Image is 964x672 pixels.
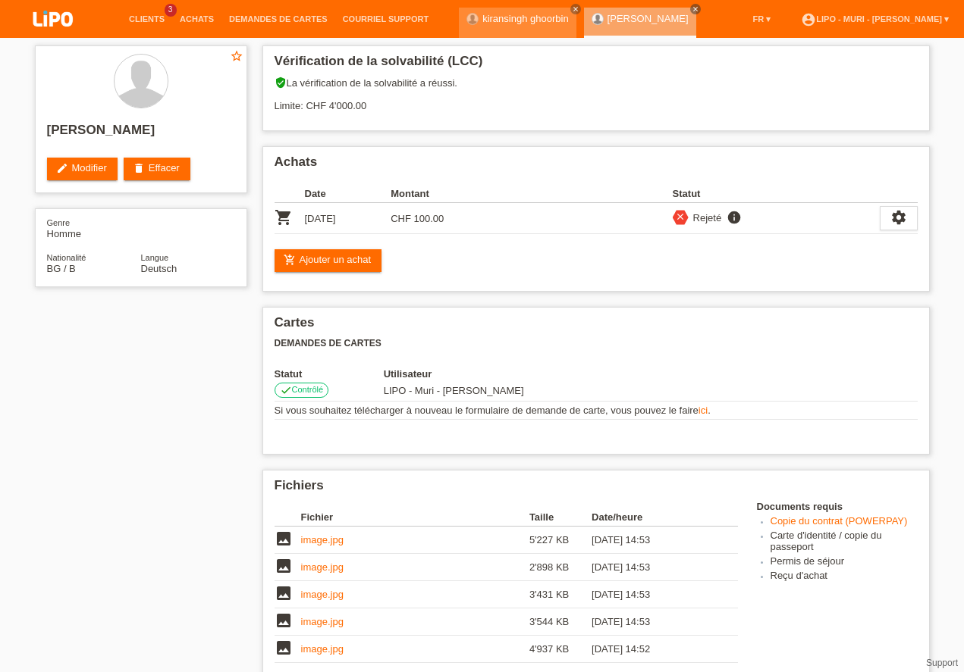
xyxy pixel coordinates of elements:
[121,14,172,23] a: Clients
[47,218,71,227] span: Genre
[47,217,141,239] div: Homme
[301,561,344,573] a: image.jpg
[592,527,716,554] td: [DATE] 14:53
[275,402,918,420] td: Si vous souhaitez télécharger à nouveau le formulaire de demande de carte, vous pouvez le faire .
[592,636,716,663] td: [DATE] 14:52
[529,608,592,636] td: 3'544 KB
[275,584,293,602] i: image
[482,13,568,24] a: kiransingh ghoorbin
[890,209,907,226] i: settings
[47,158,118,180] a: editModifier
[301,508,529,527] th: Fichier
[221,14,335,23] a: Demandes de cartes
[275,155,918,177] h2: Achats
[124,158,190,180] a: deleteEffacer
[275,530,293,548] i: image
[529,581,592,608] td: 3'431 KB
[275,368,384,380] th: Statut
[305,185,391,203] th: Date
[15,31,91,42] a: LIPO pay
[746,14,779,23] a: FR ▾
[699,405,708,416] a: ici
[592,581,716,608] td: [DATE] 14:53
[275,338,918,349] h3: Demandes de cartes
[335,14,436,23] a: Courriel Support
[275,315,918,338] h2: Cartes
[47,253,86,262] span: Nationalité
[133,162,145,174] i: delete
[292,385,324,394] span: Contrôlé
[230,49,243,63] i: star_border
[275,639,293,657] i: image
[141,253,169,262] span: Langue
[725,210,743,225] i: info
[771,515,908,527] a: Copie du contrat (POWERPAY)
[529,636,592,663] td: 4'937 KB
[301,616,344,627] a: image.jpg
[275,249,382,272] a: add_shopping_cartAjouter un achat
[275,611,293,630] i: image
[926,658,958,668] a: Support
[689,210,722,226] div: Rejeté
[675,211,686,222] i: close
[529,527,592,554] td: 5'227 KB
[570,4,581,14] a: close
[301,589,344,600] a: image.jpg
[690,4,701,14] a: close
[384,385,524,396] span: 13.09.2025
[793,14,956,23] a: account_circleLIPO - Muri - [PERSON_NAME] ▾
[384,368,641,380] th: Utilisateur
[275,478,918,501] h2: Fichiers
[275,77,287,89] i: verified_user
[592,554,716,581] td: [DATE] 14:53
[692,5,699,13] i: close
[572,5,579,13] i: close
[141,263,177,274] span: Deutsch
[757,501,918,512] h4: Documents requis
[280,384,292,396] i: check
[305,203,391,234] td: [DATE]
[284,254,296,266] i: add_shopping_cart
[391,185,477,203] th: Montant
[47,263,76,274] span: Bulgarie / B / 13.01.2014
[771,570,918,584] li: Reçu d'achat
[275,54,918,77] h2: Vérification de la solvabilité (LCC)
[172,14,221,23] a: Achats
[673,185,880,203] th: Statut
[47,123,235,145] h2: [PERSON_NAME]
[529,554,592,581] td: 2'898 KB
[608,13,689,24] a: [PERSON_NAME]
[275,77,918,123] div: La vérification de la solvabilité a réussi. Limite: CHF 4'000.00
[771,530,918,555] li: Carte d'identité / copie du passeport
[529,508,592,527] th: Taille
[275,208,293,227] i: POSP00027474
[301,534,344,545] a: image.jpg
[592,608,716,636] td: [DATE] 14:53
[56,162,68,174] i: edit
[165,4,177,17] span: 3
[391,203,477,234] td: CHF 100.00
[801,12,816,27] i: account_circle
[275,557,293,575] i: image
[301,643,344,655] a: image.jpg
[230,49,243,65] a: star_border
[592,508,716,527] th: Date/heure
[771,555,918,570] li: Permis de séjour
